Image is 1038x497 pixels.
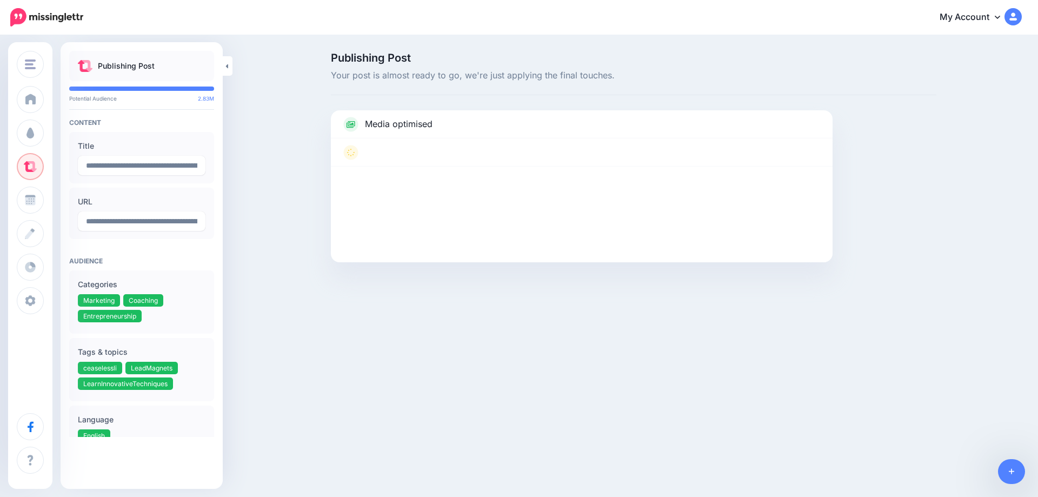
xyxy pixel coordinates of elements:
span: 2.83M [198,95,214,102]
label: Categories [78,278,205,291]
span: Entrepreneurship [83,312,136,320]
p: Potential Audience [69,95,214,102]
span: LeadMagnets [131,364,172,372]
h4: Content [69,118,214,127]
span: Marketing [83,296,115,304]
span: Coaching [129,296,158,304]
label: Language [78,413,205,426]
p: Publishing Post [98,59,155,72]
span: English [83,432,105,440]
label: Title [78,140,205,153]
span: Publishing Post [331,52,936,63]
span: Your post is almost ready to go, we're just applying the final touches. [331,69,936,83]
img: curate.png [78,60,92,72]
h4: Audience [69,257,214,265]
img: menu.png [25,59,36,69]
span: LearnInnovativeTechniques [83,380,168,388]
p: Media optimised [365,117,432,131]
a: My Account [929,4,1022,31]
span: ceaselessli [83,364,117,372]
img: Missinglettr [10,8,83,26]
label: Tags & topics [78,346,205,359]
label: URL [78,195,205,208]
